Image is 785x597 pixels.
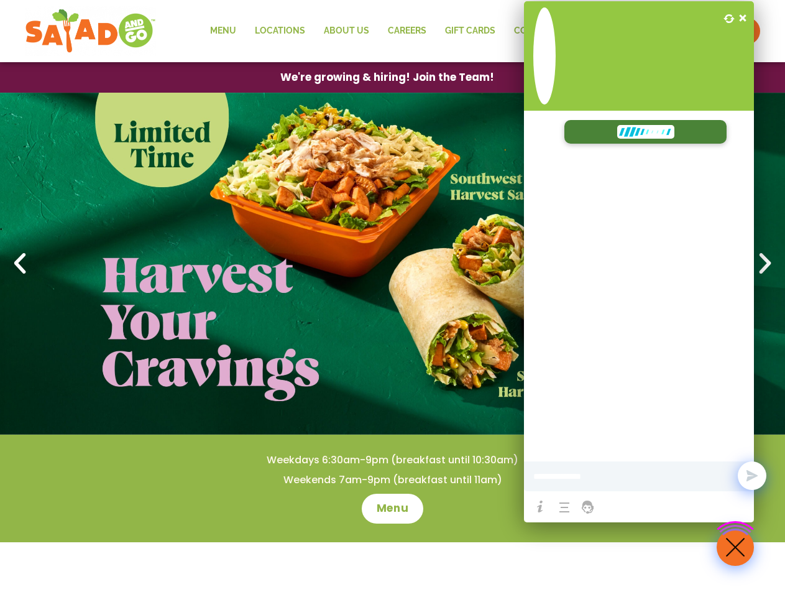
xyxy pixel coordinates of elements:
span: We're growing & hiring! Join the Team! [280,72,494,83]
a: Locations [246,17,314,45]
a: Careers [379,17,436,45]
a: Chat [553,494,575,516]
h4: Weekdays 6:30am-9pm (breakfast until 10:30am) [25,453,760,467]
img: wpChatIcon [533,7,556,104]
button: Send [738,461,766,490]
span: Menu [377,501,408,516]
a: GIFT CARDS [436,17,505,45]
a: Help [530,497,550,517]
a: Contact Us [505,17,580,45]
a: About Us [314,17,379,45]
a: We're growing & hiring! Join the Team! [262,63,513,92]
a: Support [578,497,598,517]
a: Menu [362,494,423,524]
a: Menu [201,17,246,45]
div: Reset [720,9,738,27]
nav: Menu [201,17,621,45]
h4: Weekends 7am-9pm (breakfast until 11am) [25,473,760,487]
img: new-SAG-logo-768×292 [25,6,156,56]
img: Typing... [617,125,674,139]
